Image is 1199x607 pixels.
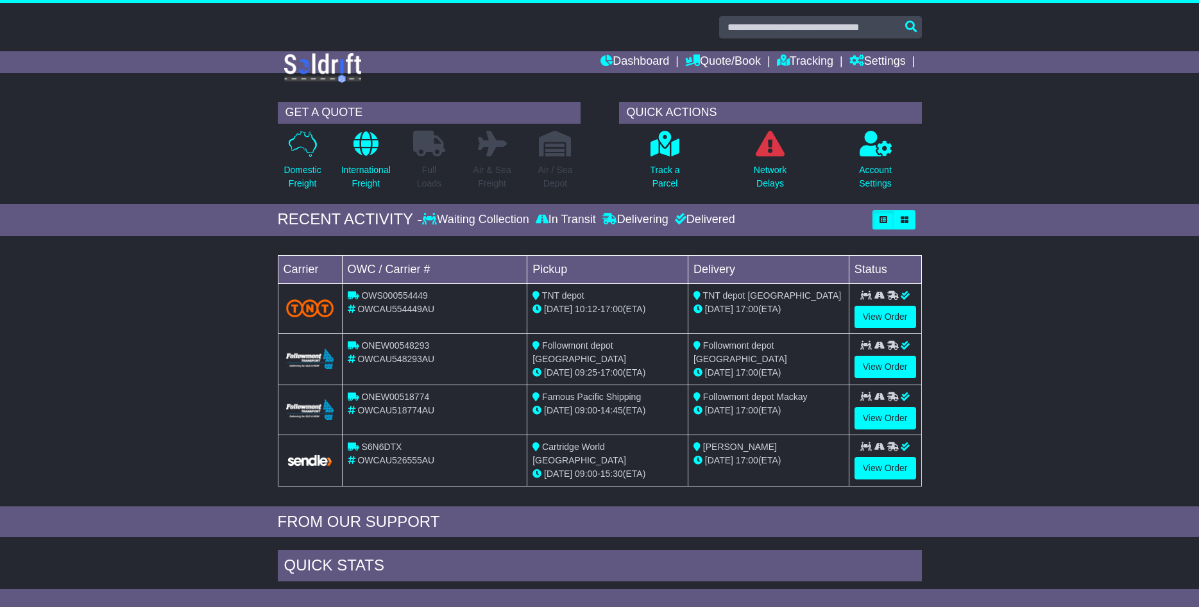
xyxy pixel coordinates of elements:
[685,51,761,73] a: Quote/Book
[283,130,321,197] a: DomesticFreight
[672,213,735,227] div: Delivered
[361,392,429,402] span: ONEW00518774
[286,399,334,420] img: Followmont_Transport.png
[649,130,680,197] a: Track aParcel
[736,367,758,378] span: 17:00
[342,255,527,283] td: OWC / Carrier #
[855,407,916,429] a: View Order
[619,102,922,124] div: QUICK ACTIONS
[575,405,597,415] span: 09:00
[650,163,679,190] p: Track a Parcel
[527,255,688,283] td: Pickup
[286,349,334,370] img: Followmont_Transport.png
[357,304,434,314] span: OWCAU554449AU
[600,405,623,415] span: 14:45
[575,469,597,479] span: 09:00
[422,213,532,227] div: Waiting Collection
[361,290,428,301] span: OWS000554449
[542,392,641,402] span: Famous Pacific Shipping
[855,306,916,328] a: View Order
[361,340,429,351] span: ONEW00548293
[600,469,623,479] span: 15:30
[532,404,683,417] div: - (ETA)
[705,455,733,465] span: [DATE]
[599,213,672,227] div: Delivering
[361,442,402,452] span: S6N6DTX
[413,163,445,190] p: Full Loads
[544,304,572,314] span: [DATE]
[278,513,922,531] div: FROM OUR SUPPORT
[286,454,334,467] img: GetCarrierServiceLogo
[693,404,844,417] div: (ETA)
[855,356,916,378] a: View Order
[754,163,787,190] p: Network Delays
[693,366,844,379] div: (ETA)
[357,405,434,415] span: OWCAU518774AU
[286,299,334,317] img: TNT_Domestic.png
[688,255,849,283] td: Delivery
[575,367,597,378] span: 09:25
[858,130,892,197] a: AccountSettings
[693,303,844,316] div: (ETA)
[357,354,434,364] span: OWCAU548293AU
[703,442,777,452] span: [PERSON_NAME]
[705,304,733,314] span: [DATE]
[532,442,626,465] span: Cartridge World [GEOGRAPHIC_DATA]
[600,367,623,378] span: 17:00
[278,255,342,283] td: Carrier
[532,340,626,364] span: Followmont depot [GEOGRAPHIC_DATA]
[693,340,787,364] span: Followmont depot [GEOGRAPHIC_DATA]
[532,213,599,227] div: In Transit
[777,51,833,73] a: Tracking
[278,550,922,585] div: Quick Stats
[859,163,892,190] p: Account Settings
[538,163,573,190] p: Air / Sea Depot
[703,290,842,301] span: TNT depot [GEOGRAPHIC_DATA]
[284,163,321,190] p: Domestic Freight
[544,469,572,479] span: [DATE]
[544,405,572,415] span: [DATE]
[703,392,808,402] span: Followmont depot Mackay
[341,163,391,190] p: International Freight
[532,467,683,481] div: - (ETA)
[278,210,423,229] div: RECENT ACTIVITY -
[705,405,733,415] span: [DATE]
[600,51,669,73] a: Dashboard
[705,367,733,378] span: [DATE]
[849,51,906,73] a: Settings
[544,367,572,378] span: [DATE]
[753,130,787,197] a: NetworkDelays
[849,255,921,283] td: Status
[736,455,758,465] span: 17:00
[532,303,683,316] div: - (ETA)
[278,102,581,124] div: GET A QUOTE
[542,290,584,301] span: TNT depot
[600,304,623,314] span: 17:00
[473,163,511,190] p: Air & Sea Freight
[855,457,916,479] a: View Order
[575,304,597,314] span: 10:12
[532,366,683,379] div: - (ETA)
[341,130,391,197] a: InternationalFreight
[736,405,758,415] span: 17:00
[693,454,844,467] div: (ETA)
[736,304,758,314] span: 17:00
[357,455,434,465] span: OWCAU526555AU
